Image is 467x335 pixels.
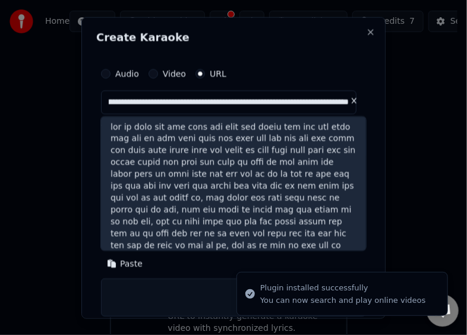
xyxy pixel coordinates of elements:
[115,69,139,77] label: Audio
[101,254,149,273] button: Paste
[96,32,371,42] h2: Create Karaoke
[163,69,186,77] label: Video
[210,69,226,77] label: URL
[101,215,366,325] div: LyricsProvide song lyrics or select an auto lyrics model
